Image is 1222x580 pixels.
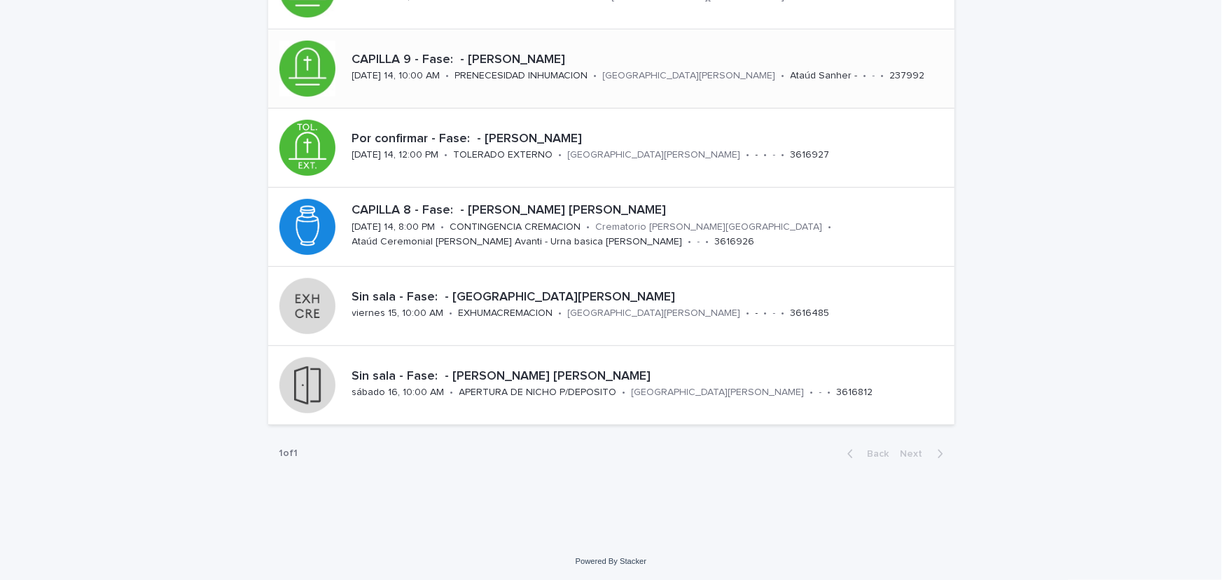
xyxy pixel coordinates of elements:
p: • [559,308,562,319]
p: - [756,149,758,161]
p: [DATE] 14, 10:00 AM [352,70,440,82]
p: • [764,308,768,319]
p: • [623,387,626,399]
p: Sin sala - Fase: - [PERSON_NAME] [PERSON_NAME] [352,369,949,385]
p: • [587,221,590,233]
p: • [441,221,445,233]
p: CAPILLA 9 - Fase: - [PERSON_NAME] [352,53,949,68]
p: • [747,149,750,161]
p: 1 of 1 [268,436,310,471]
p: [DATE] 14, 12:00 PM [352,149,439,161]
p: - [773,149,776,161]
a: CAPILLA 8 - Fase: - [PERSON_NAME] [PERSON_NAME][DATE] 14, 8:00 PM•CONTINGENCIA CREMACION•Cremator... [268,188,954,267]
p: EXHUMACREMACION [459,308,553,319]
p: • [594,70,597,82]
p: 3616926 [715,236,755,248]
p: - [873,70,875,82]
a: Sin sala - Fase: - [PERSON_NAME] [PERSON_NAME]sábado 16, 10:00 AM•APERTURA DE NICHO P/DEPOSITO•[G... [268,346,954,425]
p: • [559,149,562,161]
p: • [446,70,450,82]
p: Ataúd Ceremonial [PERSON_NAME] Avanti - Urna basica [PERSON_NAME] [352,236,683,248]
button: Back [836,448,895,460]
a: Por confirmar - Fase: - [PERSON_NAME][DATE] 14, 12:00 PM•TOLERADO EXTERNO•[GEOGRAPHIC_DATA][PERSO... [268,109,954,188]
p: Ataúd Sanher - [791,70,858,82]
p: viernes 15, 10:00 AM [352,308,444,319]
p: • [445,149,448,161]
p: • [747,308,750,319]
p: • [450,308,453,319]
span: Back [859,449,889,459]
p: sábado 16, 10:00 AM [352,387,445,399]
p: • [688,236,692,248]
p: [GEOGRAPHIC_DATA][PERSON_NAME] [603,70,776,82]
p: • [782,70,785,82]
button: Next [895,448,954,460]
p: Sin sala - Fase: - [GEOGRAPHIC_DATA][PERSON_NAME] [352,290,949,305]
p: 237992 [890,70,925,82]
p: [GEOGRAPHIC_DATA][PERSON_NAME] [568,149,741,161]
a: Powered By Stacker [576,557,646,565]
p: • [810,387,814,399]
p: 3616812 [837,387,873,399]
p: [GEOGRAPHIC_DATA][PERSON_NAME] [632,387,805,399]
p: - [819,387,822,399]
span: Next [901,449,931,459]
p: • [863,70,867,82]
p: PRENECESIDAD INHUMACION [455,70,588,82]
p: TOLERADO EXTERNO [454,149,553,161]
a: CAPILLA 9 - Fase: - [PERSON_NAME][DATE] 14, 10:00 AM•PRENECESIDAD INHUMACION•[GEOGRAPHIC_DATA][PE... [268,29,954,109]
p: APERTURA DE NICHO P/DEPOSITO [459,387,617,399]
p: 3616485 [791,308,830,319]
p: • [450,387,454,399]
p: [DATE] 14, 8:00 PM [352,221,436,233]
p: • [764,149,768,161]
p: - [773,308,776,319]
p: • [782,308,785,319]
p: Crematorio [PERSON_NAME][GEOGRAPHIC_DATA] [596,221,823,233]
p: CONTINGENCIA CREMACION [450,221,581,233]
p: • [706,236,709,248]
p: - [756,308,758,319]
p: [GEOGRAPHIC_DATA][PERSON_NAME] [568,308,741,319]
p: Por confirmar - Fase: - [PERSON_NAME] [352,132,949,147]
p: • [828,387,831,399]
p: • [828,221,832,233]
p: CAPILLA 8 - Fase: - [PERSON_NAME] [PERSON_NAME] [352,203,949,219]
p: • [881,70,884,82]
a: Sin sala - Fase: - [GEOGRAPHIC_DATA][PERSON_NAME]viernes 15, 10:00 AM•EXHUMACREMACION•[GEOGRAPHIC... [268,267,954,346]
p: • [782,149,785,161]
p: - [697,236,700,248]
p: 3616927 [791,149,830,161]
